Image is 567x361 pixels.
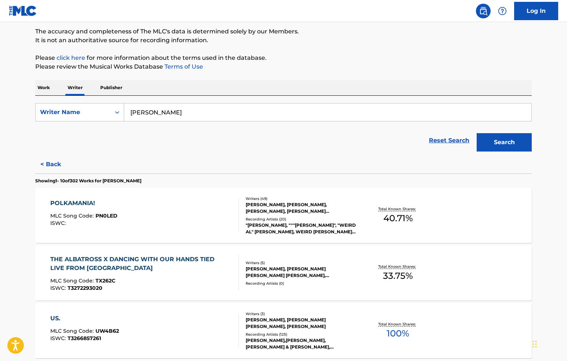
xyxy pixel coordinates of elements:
[35,303,532,358] a: US.MLC Song Code:UW4B62ISWC:T3266857261Writers (3)[PERSON_NAME], [PERSON_NAME] [PERSON_NAME], [PE...
[476,4,491,18] a: Public Search
[246,260,357,266] div: Writers ( 5 )
[50,199,118,208] div: POLKAMANIA!
[50,212,95,219] span: MLC Song Code :
[246,281,357,286] div: Recording Artists ( 0 )
[246,266,357,279] div: [PERSON_NAME], [PERSON_NAME] [PERSON_NAME] [PERSON_NAME], [PERSON_NAME] [PERSON_NAME] [PERSON_NAME]
[50,335,68,342] span: ISWC :
[9,6,37,16] img: MLC Logo
[378,264,418,269] p: Total Known Shares:
[532,333,537,355] div: Drag
[479,7,488,15] img: search
[65,80,85,95] p: Writer
[498,7,507,15] img: help
[95,328,119,334] span: UW4B62
[246,222,357,235] div: "[PERSON_NAME], """[PERSON_NAME]", "WEIRD AL" [PERSON_NAME], WEIRD [PERSON_NAME], "[PERSON_NAME]
[246,311,357,317] div: Writers ( 3 )
[35,245,532,300] a: THE ALBATROSS X DANCING WITH OUR HANDS TIED LIVE FROM [GEOGRAPHIC_DATA]MLC Song Code:TX262CISWC:T...
[378,321,418,327] p: Total Known Shares:
[383,269,413,282] span: 33.75 %
[530,326,567,361] iframe: Chat Widget
[246,201,357,215] div: [PERSON_NAME], [PERSON_NAME], [PERSON_NAME], [PERSON_NAME] [PERSON_NAME] [PERSON_NAME], [PERSON_N...
[50,255,233,273] div: THE ALBATROSS X DANCING WITH OUR HANDS TIED LIVE FROM [GEOGRAPHIC_DATA]
[35,54,532,62] p: Please for more information about the terms used in the database.
[50,285,68,291] span: ISWC :
[35,62,532,71] p: Please review the Musical Works Database
[35,178,141,184] p: Showing 1 - 10 of 302 Works for [PERSON_NAME]
[246,216,357,222] div: Recording Artists ( 20 )
[495,4,510,18] div: Help
[246,317,357,330] div: [PERSON_NAME], [PERSON_NAME] [PERSON_NAME], [PERSON_NAME]
[383,212,413,225] span: 40.71 %
[35,27,532,36] p: The accuracy and completeness of The MLC's data is determined solely by our Members.
[387,327,409,340] span: 100 %
[57,54,85,61] a: click here
[40,108,106,117] div: Writer Name
[246,337,357,350] div: [PERSON_NAME],[PERSON_NAME], [PERSON_NAME] & [PERSON_NAME], [PERSON_NAME], [PERSON_NAME] & [PERSO...
[35,155,79,174] button: < Back
[246,332,357,337] div: Recording Artists ( 125 )
[35,36,532,45] p: It is not an authoritative source for recording information.
[98,80,124,95] p: Publisher
[68,285,102,291] span: T3272293020
[425,132,473,149] a: Reset Search
[95,212,118,219] span: PN0LED
[514,2,558,20] a: Log In
[35,188,532,243] a: POLKAMANIA!MLC Song Code:PN0LEDISWC:Writers (49)[PERSON_NAME], [PERSON_NAME], [PERSON_NAME], [PER...
[95,277,115,284] span: TX262C
[35,80,52,95] p: Work
[50,277,95,284] span: MLC Song Code :
[68,335,101,342] span: T3266857261
[163,63,203,70] a: Terms of Use
[50,328,95,334] span: MLC Song Code :
[50,220,68,226] span: ISWC :
[50,314,119,323] div: US.
[378,206,418,212] p: Total Known Shares:
[246,196,357,201] div: Writers ( 49 )
[477,133,532,152] button: Search
[35,103,532,155] form: Search Form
